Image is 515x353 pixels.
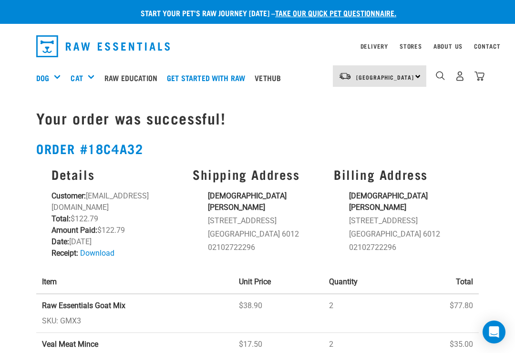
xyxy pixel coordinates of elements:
a: Stores [400,44,422,48]
li: [STREET_ADDRESS] [208,215,322,227]
li: [GEOGRAPHIC_DATA] 6012 [208,228,322,240]
nav: dropdown navigation [29,31,486,61]
a: Raw Education [102,59,165,97]
div: Open Intercom Messenger [483,321,505,343]
a: Cat [71,72,82,83]
strong: Veal Meat Mince [42,340,98,349]
span: [GEOGRAPHIC_DATA] [356,75,414,79]
li: 02102722296 [349,242,463,253]
img: Raw Essentials Logo [36,35,170,57]
strong: Receipt: [51,249,78,258]
strong: [DEMOGRAPHIC_DATA][PERSON_NAME] [349,191,428,212]
a: About Us [433,44,463,48]
li: 02102722296 [208,242,322,253]
th: Unit Price [233,270,323,294]
a: Contact [474,44,501,48]
h3: Shipping Address [193,167,322,182]
a: Vethub [252,59,288,97]
strong: Amount Paid: [51,226,97,235]
td: $77.80 [406,294,479,333]
h3: Details [51,167,181,182]
strong: Total: [51,214,71,223]
td: $38.90 [233,294,323,333]
h2: Order #18c4a32 [36,141,479,156]
strong: Date: [51,237,69,246]
img: home-icon-1@2x.png [436,71,445,80]
li: [STREET_ADDRESS] [349,215,463,227]
a: Delivery [360,44,388,48]
li: [GEOGRAPHIC_DATA] 6012 [349,228,463,240]
th: Total [406,270,479,294]
img: van-moving.png [339,72,351,81]
img: home-icon@2x.png [474,71,484,81]
img: user.png [455,71,465,81]
a: Dog [36,72,49,83]
td: 2 [323,294,406,333]
th: Quantity [323,270,406,294]
h3: Billing Address [334,167,463,182]
a: Get started with Raw [165,59,252,97]
strong: [DEMOGRAPHIC_DATA][PERSON_NAME] [208,191,287,212]
a: take our quick pet questionnaire. [275,10,396,15]
a: Download [80,249,114,258]
strong: Customer: [51,191,86,200]
td: SKU: GMX3 [36,294,233,333]
th: Item [36,270,233,294]
div: [EMAIL_ADDRESS][DOMAIN_NAME] $122.79 $122.79 [DATE] [46,161,187,265]
strong: Raw Essentials Goat Mix [42,301,125,310]
h1: Your order was successful! [36,109,479,126]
